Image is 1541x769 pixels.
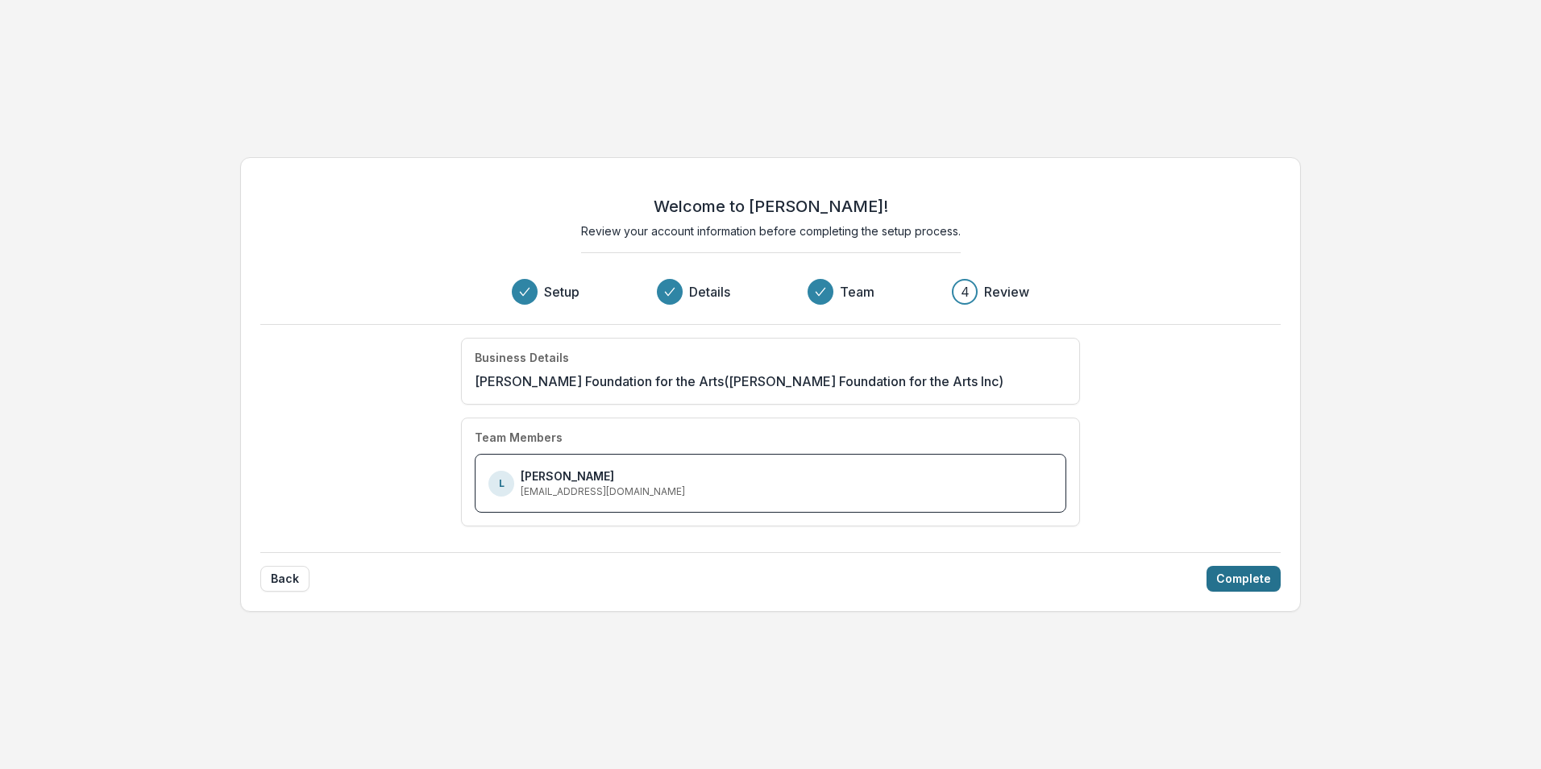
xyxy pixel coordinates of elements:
div: Progress [512,279,1029,305]
h3: Review [984,282,1029,301]
p: Review your account information before completing the setup process. [581,222,961,239]
button: Back [260,566,309,592]
h3: Team [840,282,874,301]
p: L [499,476,505,491]
h3: Details [689,282,730,301]
p: [PERSON_NAME] [521,468,614,484]
p: [PERSON_NAME] Foundation for the Arts ([PERSON_NAME] Foundation for the Arts Inc) [475,372,1003,391]
h2: Welcome to [PERSON_NAME]! [654,197,888,216]
h4: Team Members [475,431,563,445]
h4: Business Details [475,351,569,365]
p: [EMAIL_ADDRESS][DOMAIN_NAME] [521,484,685,499]
div: 4 [961,282,970,301]
h3: Setup [544,282,579,301]
button: Complete [1207,566,1281,592]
